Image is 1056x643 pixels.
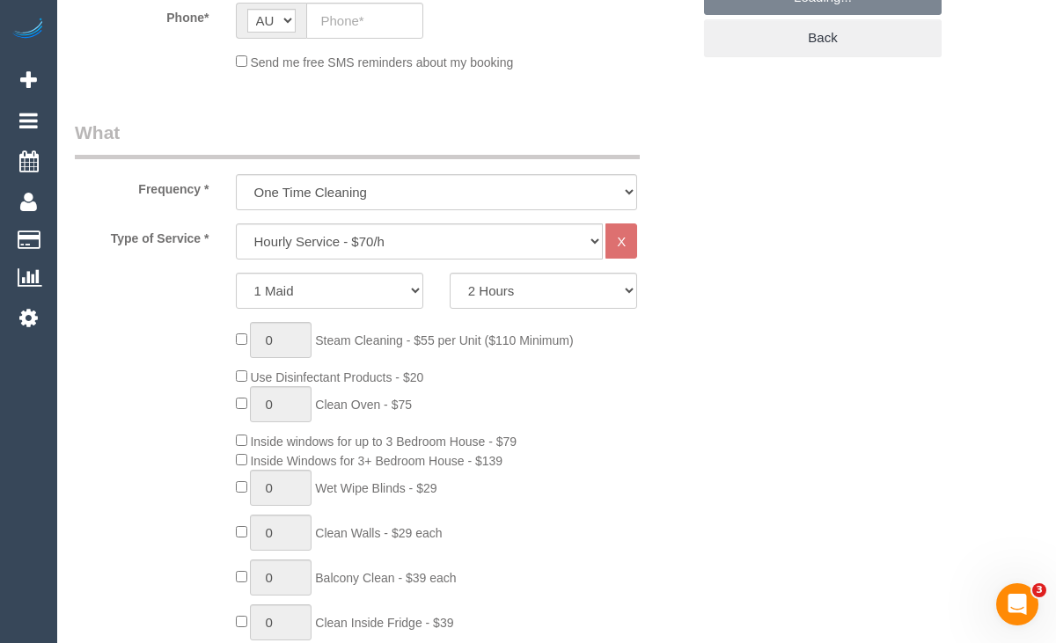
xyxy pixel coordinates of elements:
span: Use Disinfectant Products - $20 [250,370,423,384]
iframe: Intercom live chat [996,583,1038,625]
legend: What [75,120,640,159]
span: Balcony Clean - $39 each [315,571,456,585]
span: Inside windows for up to 3 Bedroom House - $79 [250,435,517,449]
img: Automaid Logo [11,18,46,42]
span: Clean Oven - $75 [315,398,412,412]
span: Inside Windows for 3+ Bedroom House - $139 [250,454,502,468]
label: Frequency * [62,174,223,198]
span: 3 [1032,583,1046,597]
label: Phone* [62,3,223,26]
input: Phone* [306,3,423,39]
span: Send me free SMS reminders about my booking [250,55,513,69]
span: Steam Cleaning - $55 per Unit ($110 Minimum) [315,333,573,347]
a: Back [704,19,942,56]
span: Wet Wipe Blinds - $29 [315,481,436,495]
label: Type of Service * [62,223,223,247]
span: Clean Walls - $29 each [315,526,442,540]
span: Clean Inside Fridge - $39 [315,616,453,630]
